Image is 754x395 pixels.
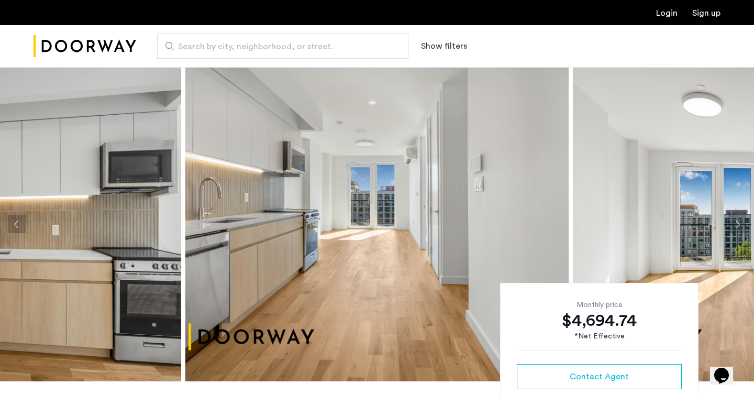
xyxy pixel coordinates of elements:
[656,9,678,17] a: Login
[8,215,26,233] button: Previous apartment
[692,9,720,17] a: Registration
[517,331,682,342] div: *Net Effective
[157,34,408,59] input: Apartment Search
[185,67,569,381] img: apartment
[421,40,467,52] button: Show or hide filters
[34,27,136,66] a: Cazamio Logo
[34,27,136,66] img: logo
[517,310,682,331] div: $4,694.74
[728,215,746,233] button: Next apartment
[517,300,682,310] div: Monthly price
[570,370,629,383] span: Contact Agent
[178,40,379,53] span: Search by city, neighborhood, or street.
[517,364,682,389] button: button
[710,353,744,385] iframe: chat widget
